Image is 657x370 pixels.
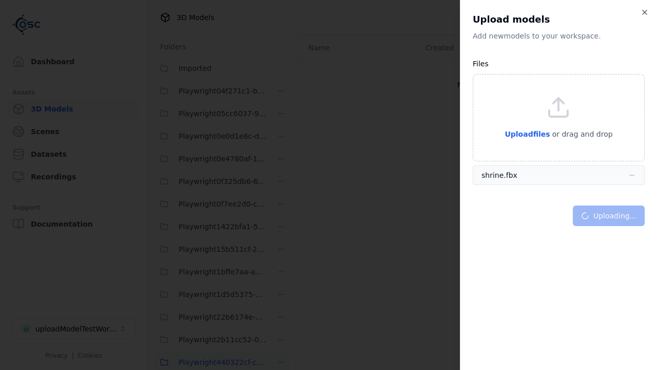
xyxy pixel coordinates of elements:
p: or drag and drop [550,128,613,140]
p: Add new model s to your workspace. [473,31,645,41]
label: Files [473,60,489,68]
div: shrine.fbx [481,170,517,180]
span: Upload files [505,130,550,138]
h2: Upload models [473,12,645,27]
